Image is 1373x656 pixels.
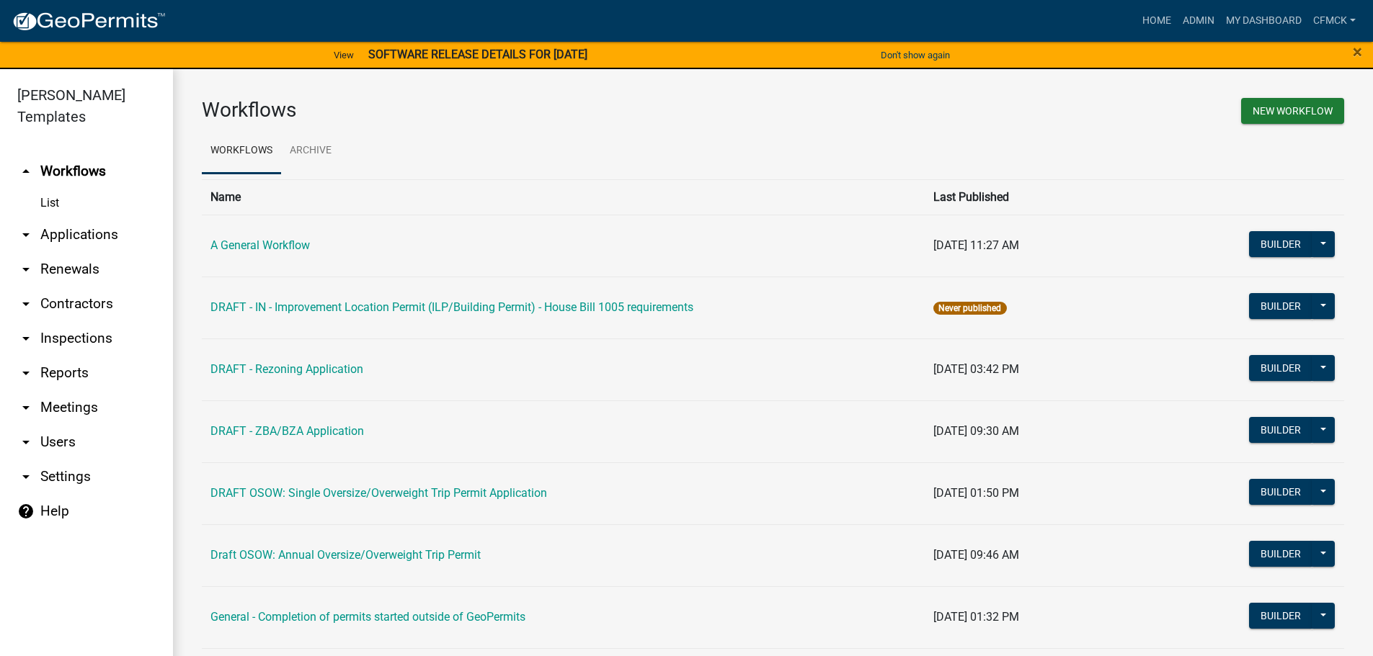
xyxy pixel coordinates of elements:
[17,261,35,278] i: arrow_drop_down
[17,330,35,347] i: arrow_drop_down
[1249,603,1312,629] button: Builder
[17,163,35,180] i: arrow_drop_up
[1241,98,1344,124] button: New Workflow
[281,128,340,174] a: Archive
[1353,43,1362,60] button: Close
[933,548,1019,562] span: [DATE] 09:46 AM
[1177,7,1220,35] a: Admin
[17,226,35,243] i: arrow_drop_down
[933,302,1006,315] span: Never published
[933,424,1019,438] span: [DATE] 09:30 AM
[202,179,925,215] th: Name
[210,424,364,438] a: DRAFT - ZBA/BZA Application
[210,486,547,500] a: DRAFT OSOW: Single Oversize/Overweight Trip Permit Application
[17,433,35,451] i: arrow_drop_down
[210,548,481,562] a: Draft OSOW: Annual Oversize/Overweight Trip Permit
[17,295,35,313] i: arrow_drop_down
[1249,231,1312,257] button: Builder
[1249,479,1312,505] button: Builder
[210,362,363,376] a: DRAFT - Rezoning Application
[933,486,1019,500] span: [DATE] 01:50 PM
[17,503,35,520] i: help
[1220,7,1307,35] a: My Dashboard
[933,362,1019,376] span: [DATE] 03:42 PM
[875,43,956,67] button: Don't show again
[17,399,35,416] i: arrow_drop_down
[17,364,35,382] i: arrow_drop_down
[1249,293,1312,319] button: Builder
[1307,7,1361,35] a: CFMCK
[17,468,35,485] i: arrow_drop_down
[202,98,763,122] h3: Workflows
[1137,7,1177,35] a: Home
[925,179,1193,215] th: Last Published
[1249,541,1312,567] button: Builder
[1353,42,1362,62] span: ×
[368,48,587,61] strong: SOFTWARE RELEASE DETAILS FOR [DATE]
[210,238,310,252] a: A General Workflow
[1249,417,1312,443] button: Builder
[1249,355,1312,381] button: Builder
[933,238,1019,252] span: [DATE] 11:27 AM
[328,43,360,67] a: View
[210,610,525,624] a: General - Completion of permits started outside of GeoPermits
[210,300,693,314] a: DRAFT - IN - Improvement Location Permit (ILP/Building Permit) - House Bill 1005 requirements
[202,128,281,174] a: Workflows
[933,610,1019,624] span: [DATE] 01:32 PM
